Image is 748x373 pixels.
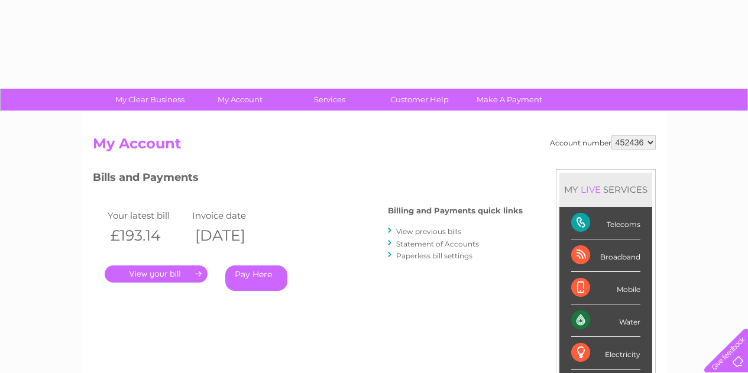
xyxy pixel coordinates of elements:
div: LIVE [578,184,603,195]
h4: Billing and Payments quick links [388,206,523,215]
a: View previous bills [396,227,461,236]
a: My Account [191,89,289,111]
h2: My Account [93,135,656,158]
a: Customer Help [371,89,468,111]
a: My Clear Business [101,89,199,111]
td: Your latest bill [105,207,190,223]
div: Account number [550,135,656,150]
div: Electricity [571,337,640,369]
a: Make A Payment [461,89,558,111]
th: £193.14 [105,223,190,248]
a: Paperless bill settings [396,251,472,260]
a: Pay Here [225,265,287,291]
div: Broadband [571,239,640,272]
a: Statement of Accounts [396,239,479,248]
div: Telecoms [571,207,640,239]
h3: Bills and Payments [93,169,523,190]
td: Invoice date [189,207,274,223]
a: . [105,265,208,283]
div: Water [571,304,640,337]
div: Mobile [571,272,640,304]
th: [DATE] [189,223,274,248]
a: Services [281,89,378,111]
div: MY SERVICES [559,173,652,206]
